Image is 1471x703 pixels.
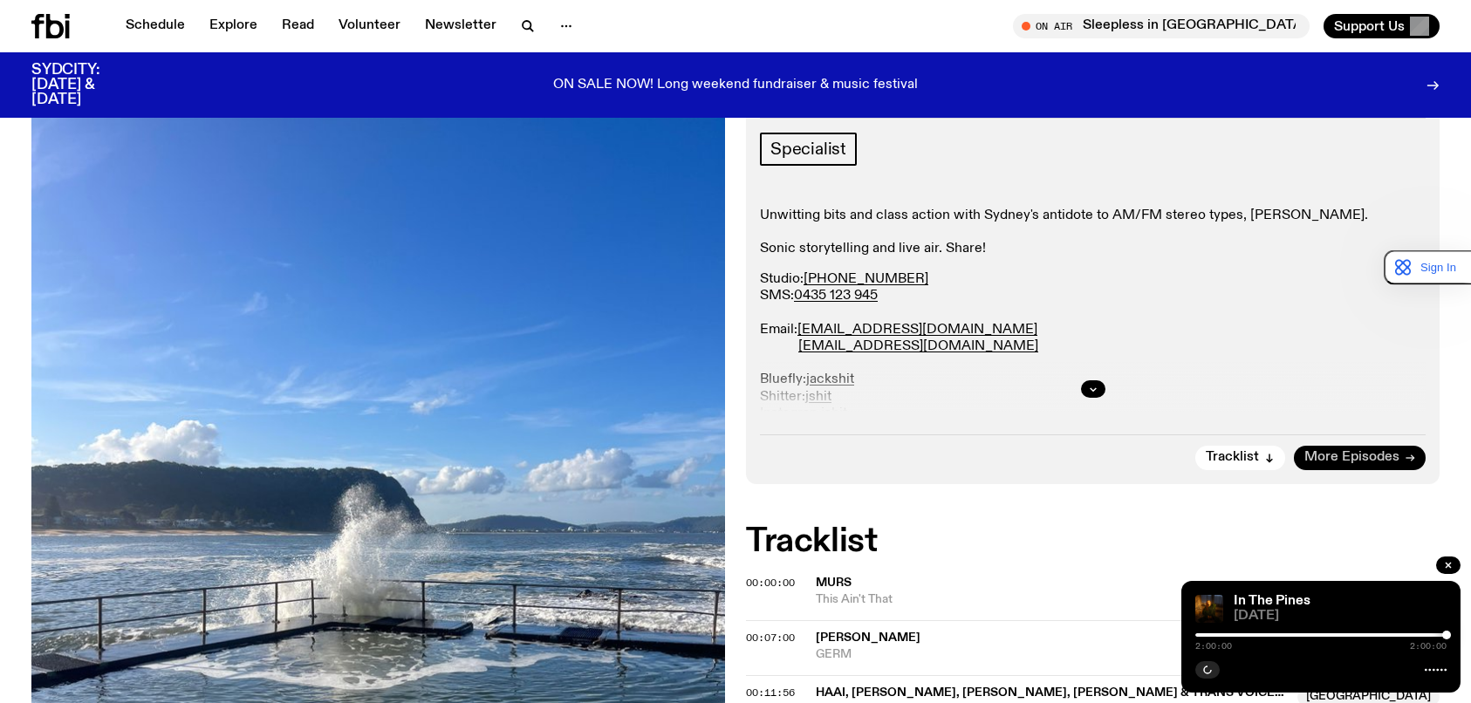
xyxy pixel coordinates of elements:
span: Murs [816,577,852,589]
button: Support Us [1324,14,1440,38]
span: 00:00:00 [746,576,795,590]
a: 0435 123 945 [794,289,878,303]
a: Newsletter [414,14,507,38]
span: Specialist [770,140,846,159]
button: Tracklist [1195,446,1285,470]
a: In The Pines [1234,594,1310,608]
span: 00:07:00 [746,631,795,645]
a: Schedule [115,14,195,38]
p: ON SALE NOW! Long weekend fundraiser & music festival [553,78,918,93]
span: More Episodes [1304,451,1399,464]
button: 00:07:00 [746,633,795,643]
a: [PHONE_NUMBER] [804,272,928,286]
span: This Ain't That [816,591,1440,608]
span: 00:11:56 [746,686,795,700]
span: GERM [816,646,1440,663]
h3: SYDCITY: [DATE] & [DATE] [31,63,143,107]
a: [EMAIL_ADDRESS][DOMAIN_NAME] [797,323,1037,337]
h2: Tracklist [746,526,1440,557]
p: Unwitting bits and class action with Sydney's antidote to AM/FM stereo types, [PERSON_NAME]. Soni... [760,208,1426,258]
span: [PERSON_NAME] [816,631,920,644]
span: Tracklist [1206,451,1259,464]
span: Support Us [1334,18,1405,34]
button: On AirSleepless in [GEOGRAPHIC_DATA] [1013,14,1310,38]
button: 00:11:56 [746,688,795,698]
a: Read [271,14,325,38]
a: [EMAIL_ADDRESS][DOMAIN_NAME] [798,339,1038,353]
span: [DATE] [1234,610,1447,623]
a: Specialist [760,133,857,166]
a: Volunteer [328,14,411,38]
a: More Episodes [1294,446,1426,470]
span: 2:00:00 [1410,642,1447,651]
a: Explore [199,14,268,38]
p: Studio: SMS: Email: Bluefly: Shitter: Instagran: Fakebook: Home: [760,271,1426,472]
span: 2:00:00 [1195,642,1232,651]
button: 00:00:00 [746,578,795,588]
